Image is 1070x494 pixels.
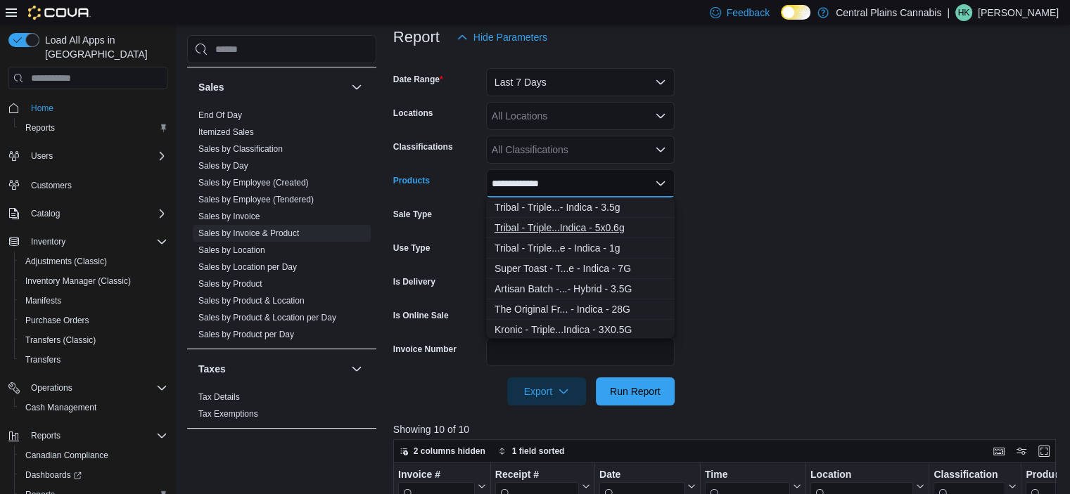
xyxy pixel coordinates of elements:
span: Sales by Invoice [198,211,260,222]
label: Is Online Sale [393,310,449,321]
label: Sale Type [393,209,432,220]
span: Sales by Day [198,160,248,171]
span: HK [958,4,970,21]
label: Locations [393,108,433,119]
button: Reports [25,427,66,444]
a: Dashboards [20,467,87,483]
p: [PERSON_NAME] [978,4,1059,21]
div: Kronic - Triple...Indica - 3X0.5G [495,323,666,337]
button: Customers [3,174,173,195]
a: Sales by Product & Location per Day [198,313,336,323]
p: Central Plains Cannabis [836,4,941,21]
button: Cash Management [14,398,173,417]
a: Itemized Sales [198,127,254,137]
span: Transfers [25,354,60,365]
a: Manifests [20,292,67,309]
button: Adjustments (Classic) [14,252,173,271]
button: Taxes [348,360,365,377]
button: Taxes [198,362,345,376]
div: Tribal - Triple...- Indica - 3.5g [495,200,666,214]
button: Reports [14,118,173,138]
a: Cash Management [20,399,102,416]
a: Sales by Invoice & Product [198,228,299,238]
a: Transfers [20,351,66,368]
a: Reports [20,119,60,136]
button: Purchase Orders [14,311,173,330]
a: Sales by Product & Location [198,296,305,306]
button: Operations [25,379,78,396]
p: | [947,4,950,21]
a: Sales by Invoice [198,212,260,221]
button: Users [3,146,173,166]
div: The Original Fr... - Indica - 28G [495,302,666,316]
button: Inventory [3,232,173,252]
button: Open list of options [655,144,666,155]
a: Tax Details [198,392,240,402]
button: Close list of options [655,178,666,189]
span: Sales by Product per Day [198,329,294,340]
span: Manifests [25,295,61,306]
span: Feedback [727,6,770,20]
span: Manifests [20,292,167,309]
span: Inventory [25,233,167,250]
span: Inventory Manager (Classic) [25,275,131,287]
label: Is Delivery [393,276,435,287]
div: Receipt # [495,469,579,482]
h3: Taxes [198,362,226,376]
h3: Sales [198,80,224,94]
div: Halle Kemp [955,4,972,21]
button: Users [25,148,58,164]
a: Sales by Employee (Created) [198,178,309,188]
button: Reports [3,426,173,446]
span: Purchase Orders [20,312,167,329]
span: Purchase Orders [25,315,89,326]
span: Users [25,148,167,164]
span: Sales by Location [198,245,265,256]
label: Date Range [393,74,443,85]
span: Itemized Sales [198,126,254,138]
span: Dashboards [20,467,167,483]
div: Invoice # [398,469,475,482]
div: Tribal - Triple...Indica - 5x0.6g [495,221,666,235]
a: Sales by Product per Day [198,330,294,339]
span: Run Report [610,384,661,398]
span: Sales by Invoice & Product [198,228,299,239]
a: End Of Day [198,110,242,120]
span: Reports [25,427,167,444]
img: Cova [28,6,91,20]
a: Inventory Manager (Classic) [20,273,136,290]
button: Catalog [3,204,173,223]
button: Hide Parameters [451,23,553,51]
div: Classification [934,469,1005,482]
h3: Report [393,29,440,46]
a: Sales by Location per Day [198,262,297,272]
a: Adjustments (Classic) [20,253,113,270]
span: Tax Details [198,391,240,403]
span: Hide Parameters [473,30,547,44]
a: Sales by Classification [198,144,283,154]
span: Cash Management [20,399,167,416]
a: Tax Exemptions [198,409,258,419]
button: Artisan Batch - Stinky Greens Organic Donny Burger - Hybrid - 3.5G [486,279,675,299]
label: Use Type [393,242,430,254]
span: Inventory Manager (Classic) [20,273,167,290]
div: Taxes [187,389,376,428]
button: Catalog [25,205,65,222]
div: Tribal - Triple...e - Indica - 1g [495,241,666,255]
span: Export [516,377,578,405]
button: Last 7 Days [486,68,675,96]
button: Tribal - Triple Burger Live Resin 510 Thread Cartridge - Indica - 1g [486,238,675,259]
button: 2 columns hidden [394,443,491,460]
a: Dashboards [14,465,173,485]
a: Sales by Location [198,245,265,255]
span: Adjustments (Classic) [20,253,167,270]
button: Canadian Compliance [14,446,173,465]
span: Cash Management [25,402,96,413]
button: Home [3,98,173,118]
button: Sales [348,79,365,96]
button: Inventory [25,233,71,250]
a: Customers [25,177,77,194]
button: Kronic - Triple P Pre-Roll - Indica - 3X0.5G [486,320,675,340]
span: Transfers (Classic) [20,332,167,349]
button: Tribal - Triple Burger Pre-Roll - Indica - 5x0.6g [486,218,675,238]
